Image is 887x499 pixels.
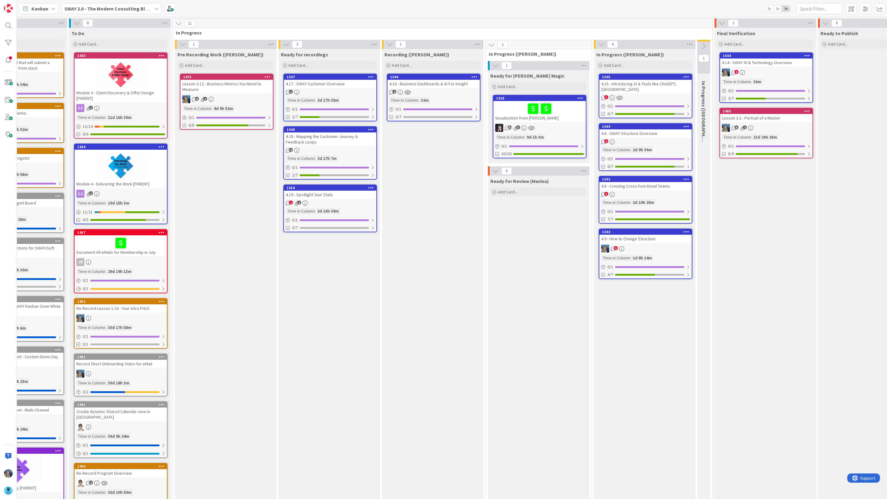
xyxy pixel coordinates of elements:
a: 15504.19 - Spotlight Your StatsTime in Column:2d 16h 38m0/10/7 [283,185,377,232]
span: Add Card... [828,41,848,47]
div: 0/1 [284,105,376,113]
div: 1542 [599,176,692,182]
div: Re-Record Lesson 1.16 - Your Intro Pitch [75,304,167,312]
div: 0/1 [493,142,586,150]
div: 2d 9h 39m [631,146,654,153]
div: 15404.6 - SWAY Structure Overview [599,124,692,137]
span: 6/7 [607,111,613,117]
div: 1545 [599,74,692,80]
span: 12 / 14 [83,123,93,130]
div: Time in Column [182,105,211,112]
div: Visualization from [PERSON_NAME] [493,101,586,122]
div: Time in Column [389,97,418,103]
div: 1400Re-Record Program Overview [75,464,167,477]
div: 1452 [75,299,167,304]
span: Add Card... [604,63,623,68]
div: 1475Lesson 3.12 - Business Metrics You Need to Measure [180,74,273,93]
div: TP [75,479,167,487]
div: 4.15 - Introducing AI & Tools like ChatGPT, [GEOGRAPHIC_DATA] [599,80,692,93]
div: 15484.18 - Mapping the Customer Journey & Feedback Loops [284,127,376,146]
span: 6/8 [188,122,194,128]
div: 1542 [602,177,692,181]
span: 8 [195,97,199,101]
span: 1 [203,97,207,101]
div: 0/1 [387,105,480,113]
div: 32m [419,97,430,103]
div: 0/1 [180,114,273,121]
div: 1547 [284,74,376,80]
a: 1475Lesson 3.12 - Business Metrics You Need to MeasureMATime in Column:4d 9h 52m0/16/8 [180,74,273,130]
div: 1303 [77,54,167,58]
div: 30d 17h 58m [106,324,133,331]
span: : [105,268,106,275]
div: 1528 [493,95,586,101]
div: 15464.16 - Business Dashboards & AI For Insight [387,74,480,88]
div: 4.14 - SWAY AI & Technology Overview [720,59,812,67]
div: Time in Column [722,78,751,85]
div: 15424.8 - Creating Cross-Functional Teams [599,176,692,190]
span: 12 [508,125,512,129]
div: JR [75,258,167,266]
span: 0 / 1 [395,106,401,112]
div: Time in Column [601,199,630,206]
div: 11d 16h 30m [106,114,133,121]
a: 15484.18 - Mapping the Customer Journey & Feedback LoopsTime in Column:2d 17h 7m0/12/7 [283,126,377,180]
div: 0/1 [75,285,167,293]
div: 1400 [77,464,167,469]
span: Add Card... [185,63,205,68]
span: : [315,155,316,162]
span: Add Card... [79,41,99,47]
div: 1548 [287,128,376,132]
span: 0 / 1 [607,208,613,215]
div: 9d 1h 3m [525,134,545,140]
div: 1451 [75,354,167,360]
span: : [630,199,631,206]
a: 15474.17 - SWAY Customer OverviewTime in Column:2d 17h 35m0/12/7 [283,74,377,121]
span: 0/7 [292,225,298,231]
div: MA [75,370,167,378]
div: 0/1 [75,441,167,449]
div: 1452 [77,299,167,304]
img: Visit kanbanzone.com [4,4,13,13]
div: 2d 16h 38m [316,208,340,214]
div: Time in Column [76,114,105,121]
div: 4.16 - Business Dashboards & AI For Insight [387,80,480,88]
div: 0/2 [75,388,167,396]
div: 1451 [77,355,167,359]
a: 1528Visualization from [PERSON_NAME]BNTime in Column:9d 1h 3m0/130/30 [493,95,586,158]
div: 1475 [183,75,273,79]
div: Time in Column [286,208,315,214]
div: 0/1 [599,155,692,163]
a: 1465Lesson 3.2 - Portrait of a MasterMATime in Column:13d 20h 26m0/18/9 [719,108,813,158]
span: 0 / 1 [83,442,88,448]
div: 1465Lesson 3.2 - Portrait of a Master [720,108,812,122]
div: 1543 [599,229,692,235]
div: 1457 [77,230,167,235]
div: 4.18 - Mapping the Customer Journey & Feedback Loops [284,132,376,146]
a: 1452Re-Record Lesson 1.16 - Your Intro PitchMATime in Column:30d 17h 58m0/10/1 [74,298,168,349]
span: 0 / 1 [728,143,734,149]
div: 4.17 - SWAY Customer Overview [284,80,376,88]
span: : [105,114,106,121]
span: 8/9 [728,151,734,157]
span: 6/6 [83,131,88,137]
span: : [105,433,106,440]
div: 0/1 [599,208,692,215]
b: SWAY 2.0 - The Modern Consulting Blueprint [64,6,161,12]
span: 0 / 1 [83,333,88,340]
span: 1 [289,90,293,94]
div: 0/1 [599,102,692,110]
input: Quick Filter... [796,3,843,14]
div: Record Short Onboarding Video for eMail [75,360,167,368]
div: Module 3 - Client Discovery & Offer Design [PARENT] [75,89,167,102]
span: 1 [89,191,93,195]
img: TP [76,479,84,487]
span: 2 [392,90,396,94]
div: Time in Column [601,254,630,261]
span: 2/7 [292,172,298,178]
div: 1528 [496,96,586,100]
div: 1528Visualization from [PERSON_NAME] [493,95,586,122]
span: 0 / 1 [83,286,88,292]
span: Add Card... [498,189,517,195]
span: 0 / 1 [292,106,298,112]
